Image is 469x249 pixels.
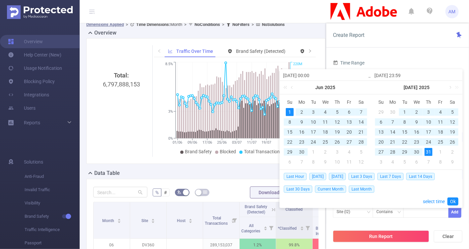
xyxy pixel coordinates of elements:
[375,117,387,127] td: July 6, 2025
[377,128,385,136] div: 13
[345,158,353,166] div: 11
[399,127,411,137] td: July 15, 2025
[425,158,432,166] div: 7
[333,148,341,156] div: 3
[448,138,456,146] div: 26
[296,107,308,117] td: June 2, 2025
[168,136,173,141] tspan: 0%
[124,22,130,27] span: >
[284,107,296,117] td: June 1, 2025
[308,127,320,137] td: June 17, 2025
[333,158,341,166] div: 10
[355,137,367,147] td: June 28, 2025
[377,173,404,180] span: Last 7 Days
[205,216,229,226] span: Total Transactions
[375,107,387,117] td: June 29, 2025
[331,99,343,105] span: Th
[331,97,343,107] th: Thu
[262,140,271,145] tspan: 19/07
[333,32,364,38] span: Create Report
[357,118,365,126] div: 14
[331,137,343,147] td: June 26, 2025
[403,81,419,94] a: [DATE]
[315,186,346,193] span: Current Month
[117,218,121,220] i: icon: caret-up
[25,170,80,183] span: Anti-Fraud
[244,149,282,154] span: Total Transactions
[355,157,367,167] td: July 12, 2025
[387,107,399,117] td: June 30, 2025
[24,120,40,125] span: Reports
[25,183,80,196] span: Invalid Traffic
[389,128,397,136] div: 14
[185,149,212,154] span: Brand Safety
[7,5,73,19] img: Protected Media
[250,22,256,27] span: >
[446,147,458,157] td: August 2, 2025
[8,75,55,88] a: Blocking Policy
[220,22,226,27] span: >
[411,117,423,127] td: July 9, 2025
[165,62,173,66] tspan: 8.5%
[376,206,397,217] div: Contains
[136,22,170,27] b: Time Dimensions :
[293,62,302,66] tspan: 220M
[357,148,365,156] div: 5
[320,157,332,167] td: July 9, 2025
[310,138,318,146] div: 24
[399,157,411,167] td: August 5, 2025
[189,218,193,222] div: Sort
[168,109,173,114] tspan: 3%
[202,140,212,145] tspan: 17/06
[434,127,446,137] td: July 18, 2025
[377,118,385,126] div: 6
[375,157,387,167] td: August 3, 2025
[413,138,421,146] div: 23
[296,137,308,147] td: June 23, 2025
[399,99,411,105] span: Tu
[309,173,326,180] span: [DATE]
[284,173,307,180] span: Last Hour
[446,137,458,147] td: July 26, 2025
[25,196,80,210] span: Visibility
[320,147,332,157] td: July 2, 2025
[298,128,306,136] div: 16
[357,128,365,136] div: 21
[232,22,250,27] b: No Filters
[308,49,312,53] i: icon: right
[296,97,308,107] th: Mon
[320,137,332,147] td: June 25, 2025
[436,108,444,116] div: 4
[406,173,435,180] span: Last 14 Days
[355,117,367,127] td: June 14, 2025
[377,148,385,156] div: 27
[151,220,155,222] i: icon: caret-down
[308,97,320,107] th: Tue
[8,101,36,115] a: Users
[284,186,312,193] span: Last 30 Days
[425,108,432,116] div: 3
[333,60,364,65] span: Time Range
[173,140,182,145] tspan: 01/06
[296,127,308,137] td: June 16, 2025
[321,148,329,156] div: 2
[93,187,147,197] input: Search...
[282,81,291,94] a: Last year (Control + left)
[413,108,421,116] div: 2
[436,128,444,136] div: 18
[425,118,432,126] div: 10
[449,5,456,18] span: AM
[333,138,341,146] div: 26
[411,157,423,167] td: August 6, 2025
[286,108,294,116] div: 1
[377,158,385,166] div: 3
[448,206,461,218] button: Add
[436,118,444,126] div: 11
[423,117,434,127] td: July 10, 2025
[247,140,257,145] tspan: 11/07
[329,173,346,180] span: [DATE]
[397,210,401,215] i: icon: down
[324,81,336,94] a: 2025
[343,107,355,117] td: June 6, 2025
[399,97,411,107] th: Tue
